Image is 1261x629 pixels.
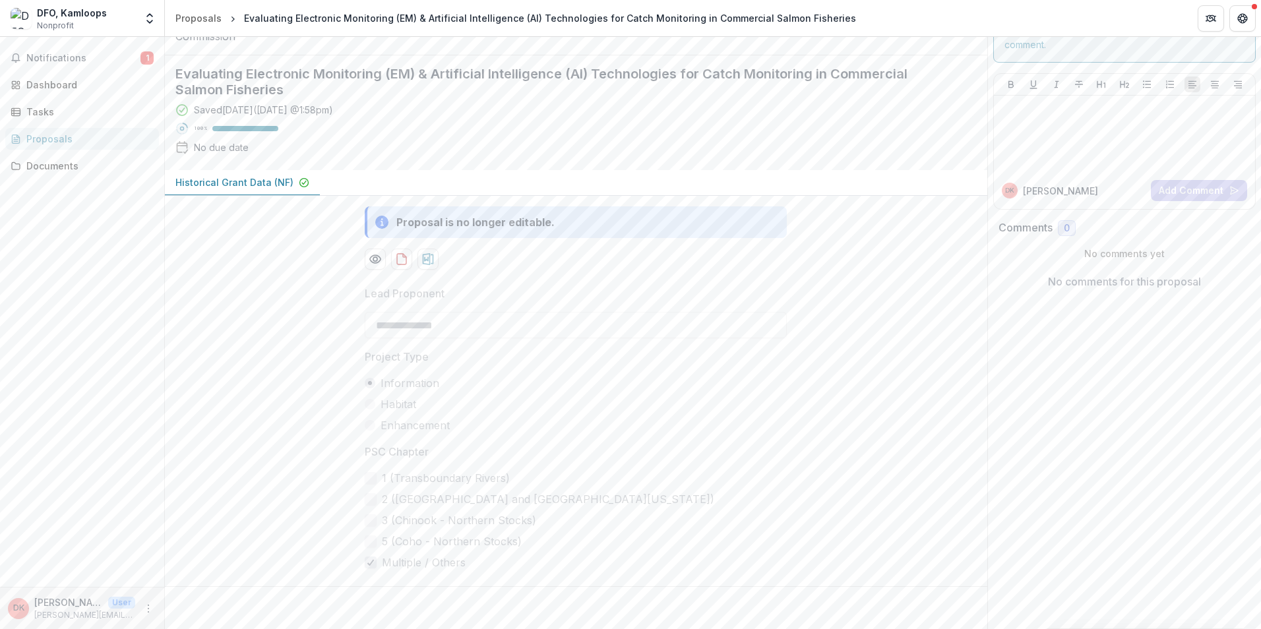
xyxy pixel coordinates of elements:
button: download-proposal [417,249,439,270]
span: 1 [140,51,154,65]
div: Proposal is no longer editable. [396,214,555,230]
span: Multiple / Others [382,554,466,570]
div: No due date [194,140,249,154]
img: DFO, Kamloops [11,8,32,29]
button: Preview 41917e93-9f1d-4cd5-a69d-ab96c6f767f0-0.pdf [365,249,386,270]
div: Proposals [175,11,222,25]
nav: breadcrumb [170,9,861,28]
button: Italicize [1049,76,1064,92]
p: No comments yet [999,247,1251,260]
div: Dennis Klassen [13,604,24,613]
p: PSC Chapter [365,444,429,460]
button: Open entity switcher [140,5,159,32]
button: Get Help [1229,5,1256,32]
h2: Evaluating Electronic Monitoring (EM) & Artificial Intelligence (AI) Technologies for Catch Monit... [175,66,956,98]
p: [PERSON_NAME] [34,595,103,609]
button: download-proposal [391,249,412,270]
p: No comments for this proposal [1048,274,1201,289]
span: 1 (Transboundary Rivers) [382,470,510,486]
p: User [108,597,135,609]
span: Habitat [381,396,416,412]
button: Align Right [1230,76,1246,92]
p: 100 % [194,124,207,133]
button: Heading 1 [1093,76,1109,92]
a: Dashboard [5,74,159,96]
button: Bold [1003,76,1019,92]
div: Documents [26,159,148,173]
button: Underline [1026,76,1041,92]
button: Ordered List [1162,76,1178,92]
div: Saved [DATE] ( [DATE] @ 1:58pm ) [194,103,333,117]
button: More [140,601,156,616]
span: 2 ([GEOGRAPHIC_DATA] and [GEOGRAPHIC_DATA][US_STATE]) [382,491,714,507]
button: Notifications1 [5,47,159,69]
span: 5 (Coho - Northern Stocks) [382,533,522,549]
div: Tasks [26,105,148,119]
p: Lead Proponent [365,285,445,301]
button: Add Comment [1151,180,1247,201]
span: Nonprofit [37,20,74,32]
p: [PERSON_NAME][EMAIL_ADDRESS][PERSON_NAME][DOMAIN_NAME] [34,609,135,621]
h2: Comments [999,222,1053,234]
span: Notifications [26,53,140,64]
button: Partners [1198,5,1224,32]
p: Project Type [365,349,429,365]
span: 3 (Chinook - Northern Stocks) [382,512,536,528]
button: Align Left [1184,76,1200,92]
span: Information [381,375,439,391]
span: 0 [1064,223,1070,234]
p: Historical Grant Data (NF) [175,175,293,189]
button: Bullet List [1139,76,1155,92]
p: [PERSON_NAME] [1023,184,1098,198]
a: Proposals [5,128,159,150]
button: Strike [1071,76,1087,92]
a: Proposals [170,9,227,28]
div: Dennis Klassen [1005,187,1014,194]
span: Enhancement [381,417,450,433]
div: DFO, Kamloops [37,6,107,20]
div: Dashboard [26,78,148,92]
button: Heading 2 [1117,76,1132,92]
div: Proposals [26,132,148,146]
a: Documents [5,155,159,177]
div: Evaluating Electronic Monitoring (EM) & Artificial Intelligence (AI) Technologies for Catch Monit... [244,11,856,25]
button: Align Center [1207,76,1223,92]
a: Tasks [5,101,159,123]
